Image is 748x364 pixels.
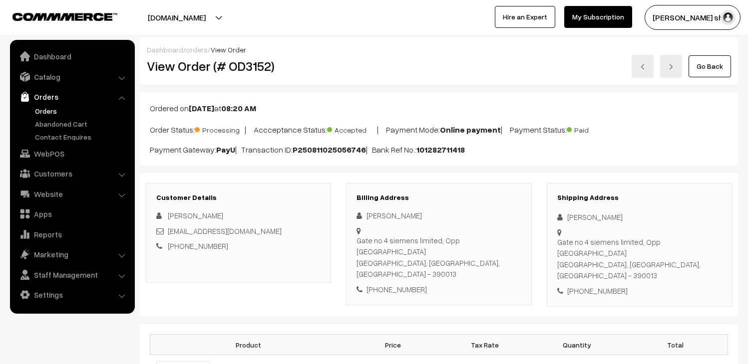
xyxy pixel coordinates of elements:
th: Tax Rate [439,335,531,355]
a: orders [186,45,208,54]
a: Marketing [12,245,131,263]
b: Online payment [440,125,501,135]
h2: View Order (# OD3152) [147,58,332,74]
h3: Billing Address [357,193,521,202]
a: Orders [32,106,131,116]
button: [PERSON_NAME] sha… [645,5,741,30]
div: [PERSON_NAME] [557,211,722,223]
a: Dashboard [147,45,183,54]
a: Abandoned Cart [32,119,131,129]
img: COMMMERCE [12,13,117,20]
th: Quantity [531,335,623,355]
a: Website [12,185,131,203]
a: Settings [12,286,131,304]
div: / / [147,44,731,55]
button: [DOMAIN_NAME] [113,5,241,30]
a: My Subscription [564,6,632,28]
div: [PERSON_NAME] [357,210,521,221]
a: Go Back [689,55,731,77]
b: 101282711418 [416,145,465,155]
b: P250811025056746 [293,145,366,155]
a: Dashboard [12,47,131,65]
div: [PHONE_NUMBER] [557,285,722,297]
a: Hire an Expert [495,6,555,28]
img: user [721,10,736,25]
a: WebPOS [12,145,131,163]
a: COMMMERCE [12,10,100,22]
th: Price [347,335,439,355]
h3: Shipping Address [557,193,722,202]
b: 08:20 AM [221,103,256,113]
img: right-arrow.png [668,64,674,70]
p: Order Status: | Accceptance Status: | Payment Mode: | Payment Status: [150,122,728,136]
a: Reports [12,225,131,243]
p: Ordered on at [150,102,728,114]
a: Apps [12,205,131,223]
span: [PERSON_NAME] [168,211,223,220]
span: Processing [195,122,245,135]
b: [DATE] [189,103,214,113]
b: PayU [216,145,235,155]
a: Catalog [12,68,131,86]
a: Customers [12,165,131,182]
th: Total [623,335,728,355]
a: Staff Management [12,266,131,284]
span: Paid [567,122,617,135]
span: Accepted [327,122,377,135]
img: left-arrow.png [640,64,646,70]
a: [EMAIL_ADDRESS][DOMAIN_NAME] [168,226,282,235]
span: View Order [211,45,246,54]
p: Payment Gateway: | Transaction ID: | Bank Ref No.: [150,144,728,156]
a: Orders [12,88,131,106]
div: [PHONE_NUMBER] [357,284,521,295]
th: Product [150,335,347,355]
a: [PHONE_NUMBER] [168,241,228,250]
a: Contact Enquires [32,132,131,142]
div: Gate no 4 siemens limited, Opp [GEOGRAPHIC_DATA] [GEOGRAPHIC_DATA], [GEOGRAPHIC_DATA], [GEOGRAPHI... [557,236,722,281]
div: Gate no 4 siemens limited, Opp [GEOGRAPHIC_DATA] [GEOGRAPHIC_DATA], [GEOGRAPHIC_DATA], [GEOGRAPHI... [357,235,521,280]
h3: Customer Details [156,193,321,202]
